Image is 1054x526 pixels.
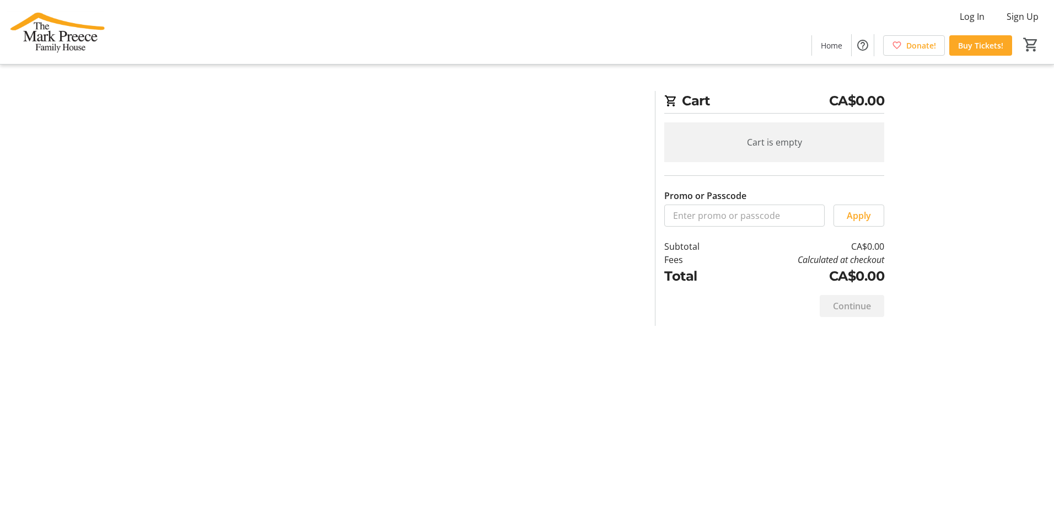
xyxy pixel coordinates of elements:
[728,266,884,286] td: CA$0.00
[852,34,874,56] button: Help
[664,253,728,266] td: Fees
[960,10,985,23] span: Log In
[664,189,746,202] label: Promo or Passcode
[951,8,993,25] button: Log In
[833,205,884,227] button: Apply
[958,40,1003,51] span: Buy Tickets!
[1021,35,1041,55] button: Cart
[7,4,105,60] img: The Mark Preece Family House's Logo
[847,209,871,222] span: Apply
[664,122,884,162] div: Cart is empty
[664,240,728,253] td: Subtotal
[728,253,884,266] td: Calculated at checkout
[728,240,884,253] td: CA$0.00
[664,266,728,286] td: Total
[829,91,885,111] span: CA$0.00
[998,8,1047,25] button: Sign Up
[821,40,842,51] span: Home
[949,35,1012,56] a: Buy Tickets!
[812,35,851,56] a: Home
[1007,10,1039,23] span: Sign Up
[664,205,825,227] input: Enter promo or passcode
[664,91,884,114] h2: Cart
[906,40,936,51] span: Donate!
[883,35,945,56] a: Donate!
